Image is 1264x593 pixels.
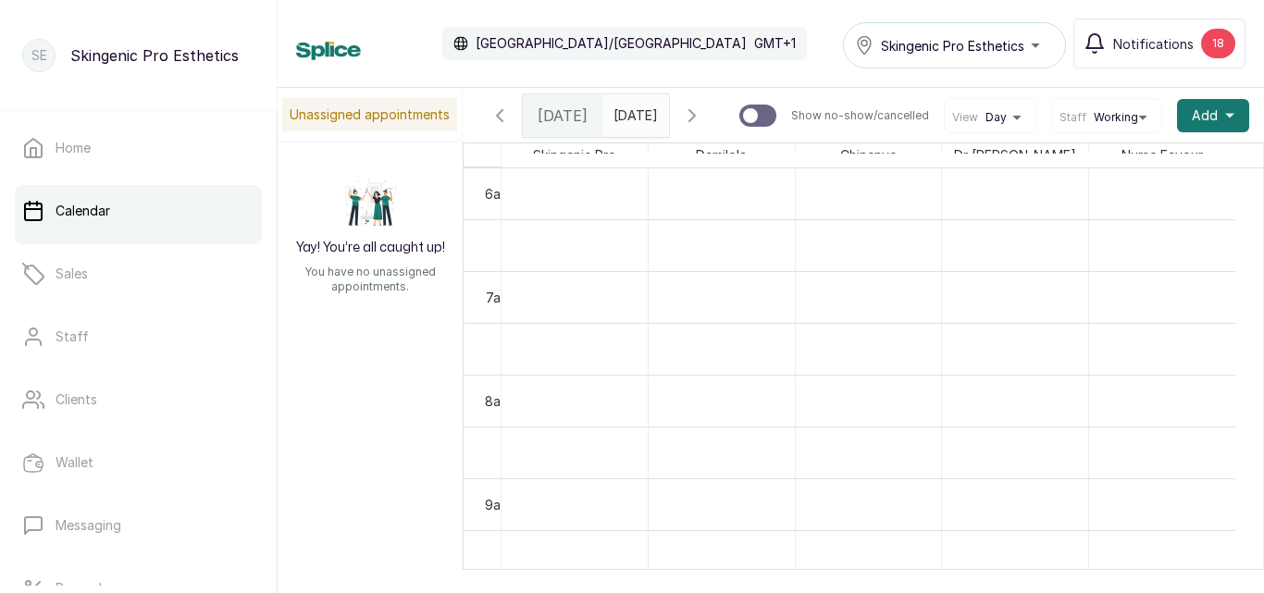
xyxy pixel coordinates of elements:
span: Notifications [1113,34,1194,54]
a: Wallet [15,437,262,488]
span: [DATE] [538,105,588,127]
span: Damilola [692,143,750,167]
span: Chinenye [836,143,900,167]
div: 7am [482,288,514,307]
a: Home [15,122,262,174]
div: 8am [481,391,514,411]
a: Calendar [15,185,262,237]
p: Messaging [56,516,121,535]
a: Staff [15,311,262,363]
p: Sales [56,265,88,283]
span: Working [1094,110,1138,125]
button: Add [1177,99,1249,132]
button: Notifications18 [1073,19,1245,68]
h2: Yay! You’re all caught up! [296,239,445,257]
a: Messaging [15,500,262,551]
span: Add [1192,106,1218,125]
p: Skingenic Pro Esthetics [70,44,239,67]
div: [DATE] [523,94,602,137]
p: Calendar [56,202,110,220]
p: Wallet [56,453,93,472]
p: GMT+1 [754,34,796,53]
div: 6am [481,184,514,204]
button: StaffWorking [1060,110,1154,125]
span: Staff [1060,110,1086,125]
p: Home [56,139,91,157]
p: You have no unassigned appointments. [289,265,452,294]
span: View [952,110,978,125]
span: Dr [PERSON_NAME] [950,143,1080,167]
p: SE [31,46,47,65]
p: Staff [56,327,89,346]
span: Skingenic Pro [529,143,620,167]
div: 9am [481,495,514,514]
p: Show no-show/cancelled [791,108,929,123]
button: Skingenic Pro Esthetics [843,22,1066,68]
button: ViewDay [952,110,1028,125]
span: Nurse Favour [1118,143,1207,167]
p: Clients [56,390,97,409]
p: Unassigned appointments [282,98,457,131]
a: Sales [15,248,262,300]
span: Skingenic Pro Esthetics [881,36,1024,56]
div: 18 [1201,29,1235,58]
p: [GEOGRAPHIC_DATA]/[GEOGRAPHIC_DATA] [476,34,747,53]
span: Day [985,110,1007,125]
a: Clients [15,374,262,426]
